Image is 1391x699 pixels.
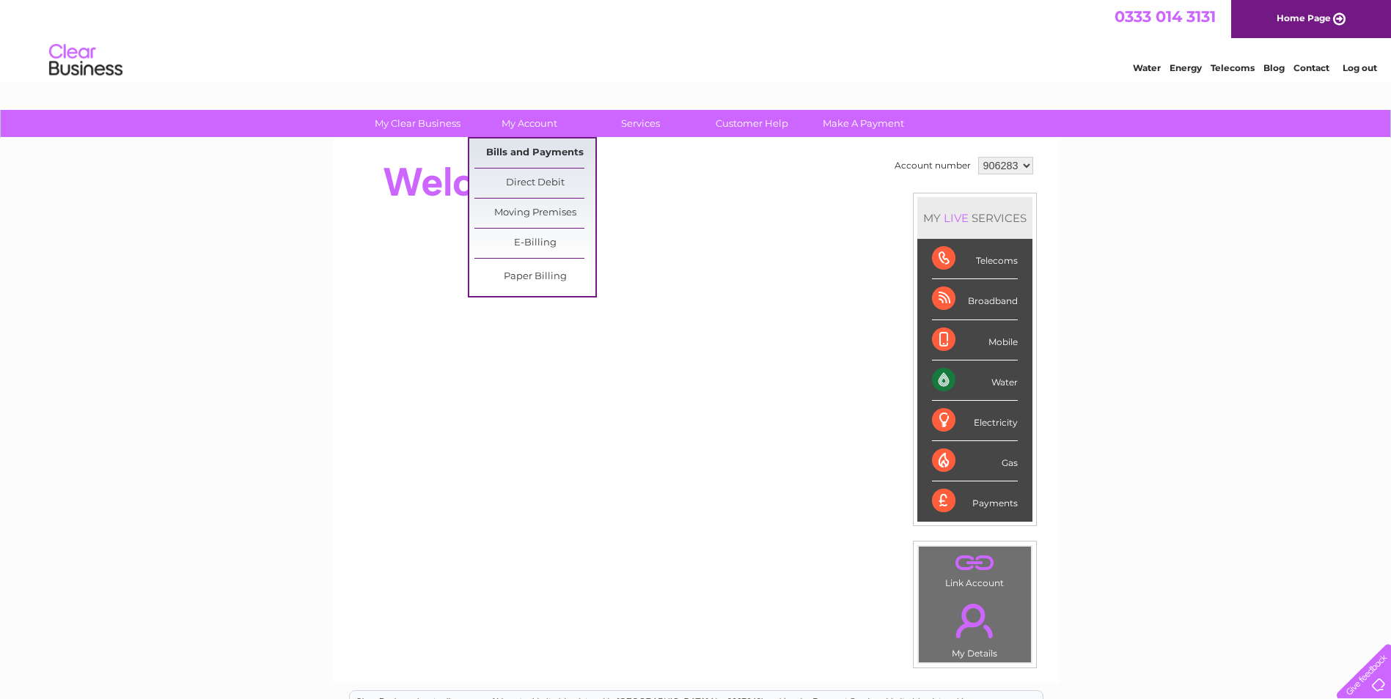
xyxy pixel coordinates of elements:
[922,595,1027,646] a: .
[932,239,1018,279] div: Telecoms
[474,229,595,258] a: E-Billing
[474,199,595,228] a: Moving Premises
[474,169,595,198] a: Direct Debit
[932,481,1018,521] div: Payments
[1133,62,1161,73] a: Water
[932,279,1018,319] div: Broadband
[803,110,924,137] a: Make A Payment
[932,360,1018,401] div: Water
[917,197,1032,239] div: MY SERVICES
[918,546,1032,592] td: Link Account
[932,320,1018,360] div: Mobile
[357,110,478,137] a: My Clear Business
[48,38,123,83] img: logo.png
[691,110,812,137] a: Customer Help
[891,153,975,178] td: Account number
[580,110,701,137] a: Services
[1263,62,1285,73] a: Blog
[469,110,590,137] a: My Account
[474,262,595,292] a: Paper Billing
[1170,62,1202,73] a: Energy
[474,138,595,168] a: Bills and Payments
[350,8,1043,71] div: Clear Business is a trading name of Verastar Limited (registered in [GEOGRAPHIC_DATA] No. 3667643...
[1211,62,1255,73] a: Telecoms
[1343,62,1377,73] a: Log out
[941,211,972,225] div: LIVE
[922,550,1027,576] a: .
[1293,62,1329,73] a: Contact
[932,441,1018,481] div: Gas
[1115,7,1216,26] a: 0333 014 3131
[918,591,1032,663] td: My Details
[932,401,1018,441] div: Electricity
